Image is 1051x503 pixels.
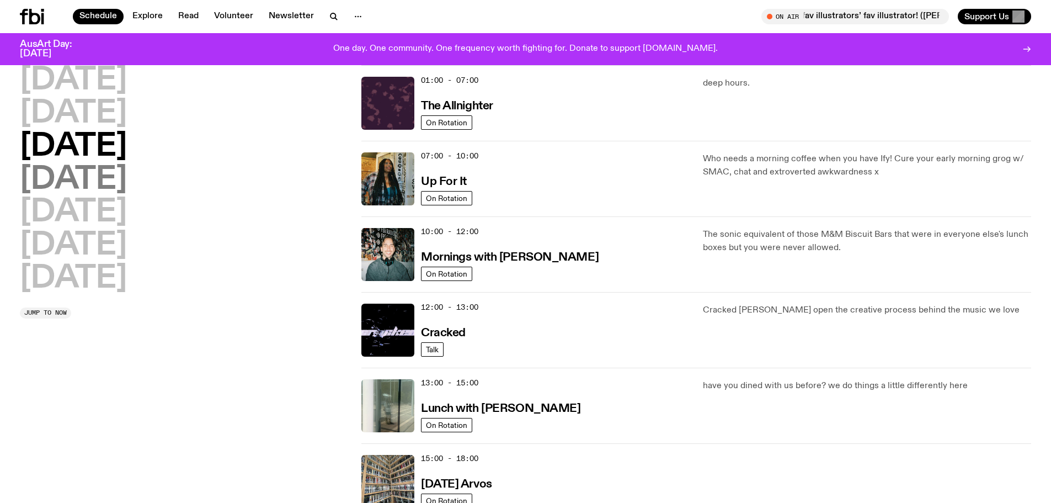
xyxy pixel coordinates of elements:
[421,176,467,188] h3: Up For It
[426,118,467,126] span: On Rotation
[20,263,127,294] button: [DATE]
[24,310,67,316] span: Jump to now
[421,267,472,281] a: On Rotation
[703,228,1031,255] p: The sonic equivalent of those M&M Biscuit Bars that were in everyone else's lunch boxes but you w...
[421,174,467,188] a: Up For It
[426,194,467,202] span: On Rotation
[703,379,1031,393] p: have you dined with us before? we do things a little differently here
[20,65,127,96] button: [DATE]
[333,44,718,54] p: One day. One community. One frequency worth fighting for. Donate to support [DOMAIN_NAME].
[421,403,580,415] h3: Lunch with [PERSON_NAME]
[421,151,478,161] span: 07:00 - 10:00
[421,476,492,490] a: [DATE] Arvos
[20,98,127,129] button: [DATE]
[421,75,478,86] span: 01:00 - 07:00
[421,479,492,490] h3: [DATE] Arvos
[421,418,472,432] a: On Rotation
[421,325,466,339] a: Cracked
[361,228,414,281] img: Radio presenter Ben Hansen sits in front of a wall of photos and an fbi radio sign. Film photo. B...
[703,304,1031,317] p: Cracked [PERSON_NAME] open the creative process behind the music we love
[421,226,478,237] span: 10:00 - 12:00
[703,77,1031,90] p: deep hours.
[421,115,472,130] a: On Rotation
[361,304,414,357] img: Logo for Podcast Cracked. Black background, with white writing, with glass smashing graphics
[207,9,260,24] a: Volunteer
[421,302,478,313] span: 12:00 - 13:00
[20,40,90,59] h3: AusArt Day: [DATE]
[20,230,127,261] button: [DATE]
[421,100,493,112] h3: The Allnighter
[73,9,124,24] a: Schedule
[421,453,478,464] span: 15:00 - 18:00
[964,12,1009,22] span: Support Us
[421,378,478,388] span: 13:00 - 15:00
[421,250,599,263] a: Mornings with [PERSON_NAME]
[361,152,414,205] img: Ify - a Brown Skin girl with black braided twists, looking up to the side with her tongue stickin...
[20,197,127,228] button: [DATE]
[426,421,467,429] span: On Rotation
[421,342,444,357] a: Talk
[421,98,493,112] a: The Allnighter
[20,165,127,195] button: [DATE]
[421,191,472,205] a: On Rotation
[20,131,127,162] button: [DATE]
[426,269,467,278] span: On Rotation
[421,401,580,415] a: Lunch with [PERSON_NAME]
[421,252,599,263] h3: Mornings with [PERSON_NAME]
[262,9,321,24] a: Newsletter
[20,308,71,319] button: Jump to now
[426,345,439,353] span: Talk
[761,9,949,24] button: On AirYour fav illustrators’ fav illustrator! ([PERSON_NAME])
[703,152,1031,179] p: Who needs a morning coffee when you have Ify! Cure your early morning grog w/ SMAC, chat and extr...
[421,327,466,339] h3: Cracked
[958,9,1031,24] button: Support Us
[126,9,169,24] a: Explore
[172,9,205,24] a: Read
